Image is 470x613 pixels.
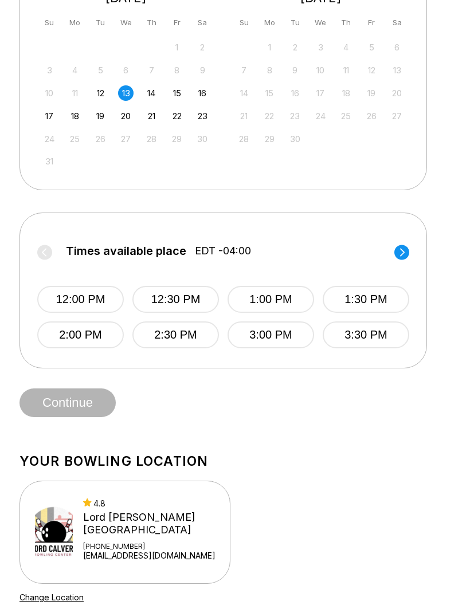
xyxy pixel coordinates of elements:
div: Not available Sunday, September 21st, 2025 [236,109,252,124]
div: Th [338,15,354,31]
button: 2:30 PM [132,322,219,349]
div: Not available Saturday, September 6th, 2025 [389,40,405,56]
div: Not available Thursday, September 18th, 2025 [338,86,354,101]
button: 12:00 PM [37,286,124,313]
div: Choose Tuesday, August 19th, 2025 [93,109,108,124]
div: Choose Friday, August 15th, 2025 [169,86,185,101]
a: [EMAIL_ADDRESS][DOMAIN_NAME] [83,551,217,561]
div: Choose Wednesday, August 20th, 2025 [118,109,134,124]
div: Not available Wednesday, September 3rd, 2025 [313,40,328,56]
button: 2:00 PM [37,322,124,349]
h1: Your bowling location [19,454,451,470]
div: Choose Friday, August 22nd, 2025 [169,109,185,124]
button: 1:30 PM [323,286,409,313]
div: Not available Saturday, August 2nd, 2025 [195,40,210,56]
div: month 2025-09 [235,39,407,147]
div: Su [236,15,252,31]
div: Not available Wednesday, September 17th, 2025 [313,86,328,101]
a: Change Location [19,593,84,603]
div: Not available Friday, August 8th, 2025 [169,63,185,78]
div: Not available Sunday, August 10th, 2025 [42,86,57,101]
div: Not available Sunday, September 28th, 2025 [236,132,252,147]
div: Tu [287,15,303,31]
div: Not available Sunday, August 24th, 2025 [42,132,57,147]
button: 12:30 PM [132,286,219,313]
div: Th [144,15,159,31]
div: Tu [93,15,108,31]
div: We [118,15,134,31]
div: Not available Sunday, September 7th, 2025 [236,63,252,78]
div: Not available Saturday, August 9th, 2025 [195,63,210,78]
div: Not available Friday, September 12th, 2025 [364,63,379,78]
div: Not available Wednesday, August 6th, 2025 [118,63,134,78]
div: Not available Monday, September 8th, 2025 [262,63,277,78]
div: Choose Thursday, August 14th, 2025 [144,86,159,101]
div: Not available Friday, September 19th, 2025 [364,86,379,101]
div: Not available Tuesday, September 23rd, 2025 [287,109,303,124]
div: Not available Friday, August 1st, 2025 [169,40,185,56]
div: Not available Sunday, August 3rd, 2025 [42,63,57,78]
div: Not available Tuesday, September 9th, 2025 [287,63,303,78]
div: Su [42,15,57,31]
div: Not available Monday, September 15th, 2025 [262,86,277,101]
div: month 2025-08 [40,39,212,170]
div: Not available Monday, August 11th, 2025 [67,86,83,101]
div: Choose Thursday, August 21st, 2025 [144,109,159,124]
div: Not available Thursday, September 4th, 2025 [338,40,354,56]
div: Lord [PERSON_NAME][GEOGRAPHIC_DATA] [83,512,217,537]
img: Lord Calvert Bowling Center [35,501,73,564]
div: Not available Monday, August 4th, 2025 [67,63,83,78]
div: Not available Friday, September 5th, 2025 [364,40,379,56]
div: Fr [364,15,379,31]
span: Times available place [66,245,186,258]
div: Choose Monday, August 18th, 2025 [67,109,83,124]
div: We [313,15,328,31]
div: Not available Saturday, September 27th, 2025 [389,109,405,124]
div: Not available Wednesday, September 24th, 2025 [313,109,328,124]
div: Not available Friday, September 26th, 2025 [364,109,379,124]
button: 3:00 PM [228,322,314,349]
div: Choose Saturday, August 16th, 2025 [195,86,210,101]
div: Sa [389,15,405,31]
div: Not available Sunday, August 31st, 2025 [42,154,57,170]
div: Choose Wednesday, August 13th, 2025 [118,86,134,101]
div: Not available Tuesday, September 16th, 2025 [287,86,303,101]
div: Not available Thursday, August 7th, 2025 [144,63,159,78]
div: Not available Wednesday, September 10th, 2025 [313,63,328,78]
div: Not available Tuesday, September 30th, 2025 [287,132,303,147]
div: Not available Monday, September 29th, 2025 [262,132,277,147]
div: Mo [262,15,277,31]
div: Not available Monday, August 25th, 2025 [67,132,83,147]
div: Sa [195,15,210,31]
div: Not available Tuesday, August 26th, 2025 [93,132,108,147]
div: Not available Monday, September 22nd, 2025 [262,109,277,124]
div: Not available Friday, August 29th, 2025 [169,132,185,147]
div: Choose Tuesday, August 12th, 2025 [93,86,108,101]
div: Not available Saturday, September 20th, 2025 [389,86,405,101]
div: 4.8 [83,499,217,509]
div: Not available Thursday, August 28th, 2025 [144,132,159,147]
div: Not available Monday, September 1st, 2025 [262,40,277,56]
div: Not available Thursday, September 11th, 2025 [338,63,354,78]
div: Mo [67,15,83,31]
div: Not available Saturday, September 13th, 2025 [389,63,405,78]
div: Not available Tuesday, August 5th, 2025 [93,63,108,78]
div: Not available Sunday, September 14th, 2025 [236,86,252,101]
span: EDT -04:00 [195,245,251,258]
div: Fr [169,15,185,31]
div: Choose Saturday, August 23rd, 2025 [195,109,210,124]
div: [PHONE_NUMBER] [83,543,217,551]
div: Not available Saturday, August 30th, 2025 [195,132,210,147]
button: 1:00 PM [228,286,314,313]
div: Not available Tuesday, September 2nd, 2025 [287,40,303,56]
button: 3:30 PM [323,322,409,349]
div: Choose Sunday, August 17th, 2025 [42,109,57,124]
div: Not available Thursday, September 25th, 2025 [338,109,354,124]
div: Not available Wednesday, August 27th, 2025 [118,132,134,147]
